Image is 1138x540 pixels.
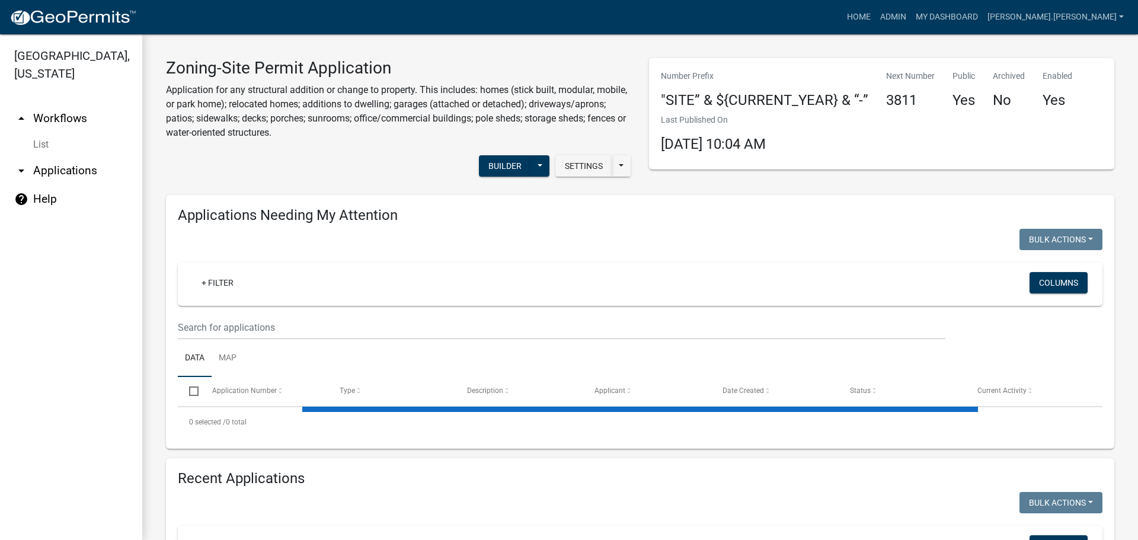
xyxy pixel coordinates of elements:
p: Next Number [886,70,935,82]
datatable-header-cell: Type [328,377,456,405]
p: Enabled [1043,70,1072,82]
input: Search for applications [178,315,945,340]
h4: Yes [1043,92,1072,109]
h4: Yes [952,92,975,109]
p: Application for any structural addition or change to property. This includes: homes (stick built,... [166,83,631,140]
h4: "SITE” & ${CURRENT_YEAR} & “-” [661,92,868,109]
p: Number Prefix [661,70,868,82]
p: Last Published On [661,114,766,126]
p: Public [952,70,975,82]
span: Description [467,386,503,395]
button: Bulk Actions [1019,229,1102,250]
span: Type [340,386,355,395]
a: Map [212,340,244,378]
datatable-header-cell: Current Activity [966,377,1094,405]
datatable-header-cell: Select [178,377,200,405]
h4: 3811 [886,92,935,109]
span: Applicant [594,386,625,395]
span: Date Created [723,386,764,395]
span: Application Number [212,386,277,395]
a: My Dashboard [911,6,983,28]
button: Columns [1030,272,1088,293]
div: 0 total [178,407,1102,437]
datatable-header-cell: Application Number [200,377,328,405]
span: [DATE] 10:04 AM [661,136,766,152]
h4: Applications Needing My Attention [178,207,1102,224]
h3: Zoning-Site Permit Application [166,58,631,78]
button: Settings [555,155,612,177]
datatable-header-cell: Date Created [711,377,838,405]
a: Data [178,340,212,378]
a: Home [842,6,875,28]
span: Current Activity [977,386,1027,395]
button: Bulk Actions [1019,492,1102,513]
i: help [14,192,28,206]
a: + Filter [192,272,243,293]
datatable-header-cell: Applicant [583,377,711,405]
button: Builder [479,155,531,177]
i: arrow_drop_up [14,111,28,126]
a: Admin [875,6,911,28]
span: 0 selected / [189,418,226,426]
datatable-header-cell: Description [456,377,583,405]
span: Status [850,386,871,395]
i: arrow_drop_down [14,164,28,178]
datatable-header-cell: Status [839,377,966,405]
h4: No [993,92,1025,109]
p: Archived [993,70,1025,82]
a: [PERSON_NAME].[PERSON_NAME] [983,6,1129,28]
h4: Recent Applications [178,470,1102,487]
